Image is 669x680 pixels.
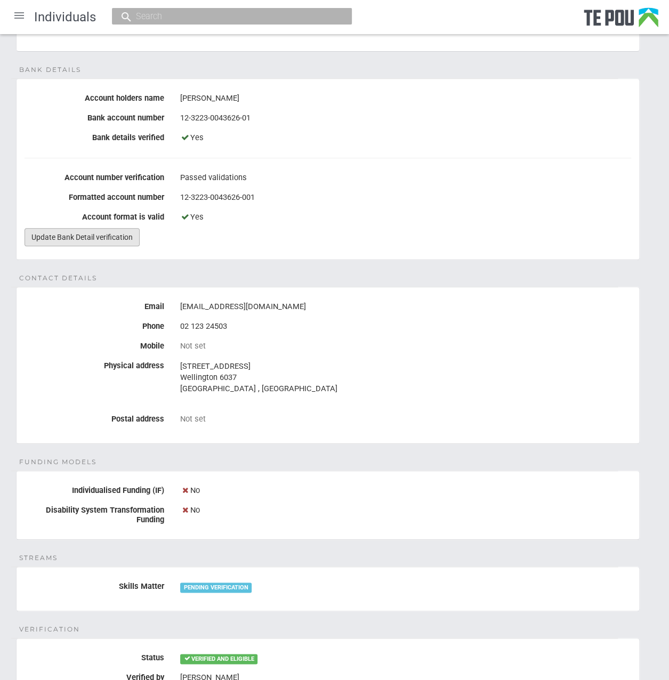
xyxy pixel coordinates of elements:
div: [PERSON_NAME] [180,90,631,108]
label: Mobile [17,337,172,351]
label: Postal address [17,410,172,424]
div: Not set [180,341,631,351]
div: PENDING VERIFICATION [180,582,252,592]
label: Account number verification [17,169,172,182]
div: VERIFIED AND ELIGIBLE [180,654,257,663]
label: Skills Matter [17,578,172,591]
label: Status [17,649,172,662]
label: Physical address [17,357,172,370]
div: [EMAIL_ADDRESS][DOMAIN_NAME] [180,298,631,316]
div: Yes [180,208,631,226]
div: 02 123 24503 [180,318,631,336]
label: Bank account number [17,109,172,123]
div: Passed validations [180,169,631,187]
div: No [180,501,631,520]
span: Funding Models [19,457,96,467]
div: Not set [180,414,631,424]
a: Update Bank Detail verification [25,228,140,246]
label: Account format is valid [17,208,172,222]
label: Formatted account number [17,189,172,202]
div: No [180,482,631,500]
label: Individualised Funding (IF) [17,482,172,495]
span: Verification [19,625,80,634]
span: Bank details [19,65,81,75]
div: Yes [180,129,631,147]
div: 12-3223-0043626-01 [180,109,631,127]
address: [STREET_ADDRESS] Wellington 6037 [GEOGRAPHIC_DATA] , [GEOGRAPHIC_DATA] [180,361,631,394]
div: 12-3223-0043626-001 [180,189,631,207]
label: Phone [17,318,172,331]
label: Account holders name [17,90,172,103]
span: Contact details [19,273,97,283]
span: Streams [19,553,58,563]
label: Email [17,298,172,311]
label: Disability System Transformation Funding [17,501,172,525]
label: Bank details verified [17,129,172,142]
input: Search [133,11,320,22]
